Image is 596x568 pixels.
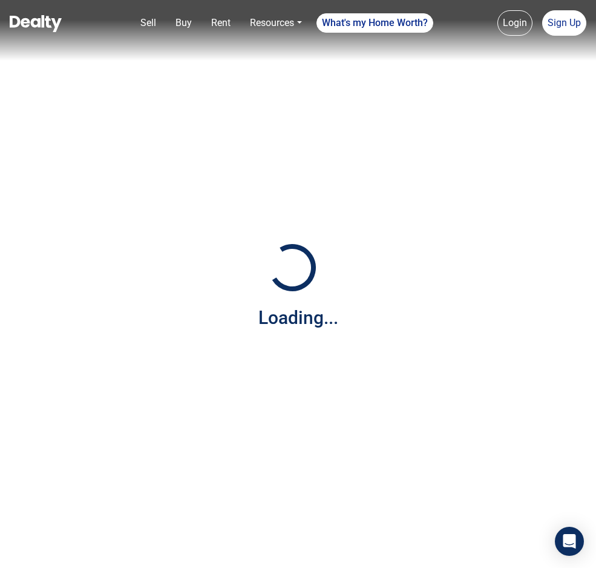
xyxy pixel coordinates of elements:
a: Buy [171,11,197,35]
img: Dealty - Buy, Sell & Rent Homes [10,15,62,32]
iframe: BigID CMP Widget [6,532,42,568]
div: Loading... [258,304,338,331]
div: Open Intercom Messenger [555,527,584,556]
a: Login [497,10,532,36]
a: What's my Home Worth? [316,13,433,33]
img: Loading [262,237,323,298]
a: Sign Up [542,10,586,36]
a: Sell [136,11,161,35]
a: Resources [245,11,306,35]
a: Rent [206,11,235,35]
